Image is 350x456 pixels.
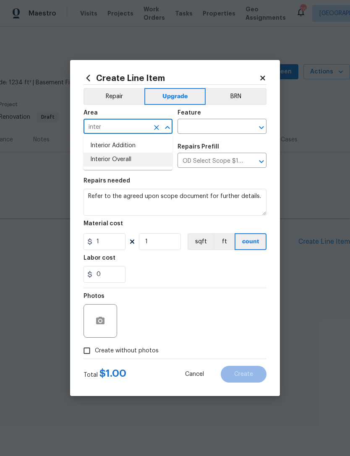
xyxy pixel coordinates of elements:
[214,233,235,250] button: ft
[188,233,214,250] button: sqft
[206,88,266,105] button: BRN
[234,371,253,378] span: Create
[84,73,259,83] h2: Create Line Item
[84,189,266,216] textarea: Refer to the agreed upon scope document for further details.
[99,368,126,378] span: $ 1.00
[178,144,219,150] h5: Repairs Prefill
[185,371,204,378] span: Cancel
[84,221,123,227] h5: Material cost
[84,293,104,299] h5: Photos
[144,88,206,105] button: Upgrade
[84,255,115,261] h5: Labor cost
[256,122,267,133] button: Open
[162,122,173,133] button: Close
[95,347,159,355] span: Create without photos
[221,366,266,383] button: Create
[84,178,130,184] h5: Repairs needed
[256,156,267,167] button: Open
[178,110,201,116] h5: Feature
[84,153,172,167] li: Interior Overall
[84,110,98,116] h5: Area
[235,233,266,250] button: count
[84,369,126,379] div: Total
[84,139,172,153] li: Interior Addition
[151,122,162,133] button: Clear
[84,88,144,105] button: Repair
[172,366,217,383] button: Cancel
